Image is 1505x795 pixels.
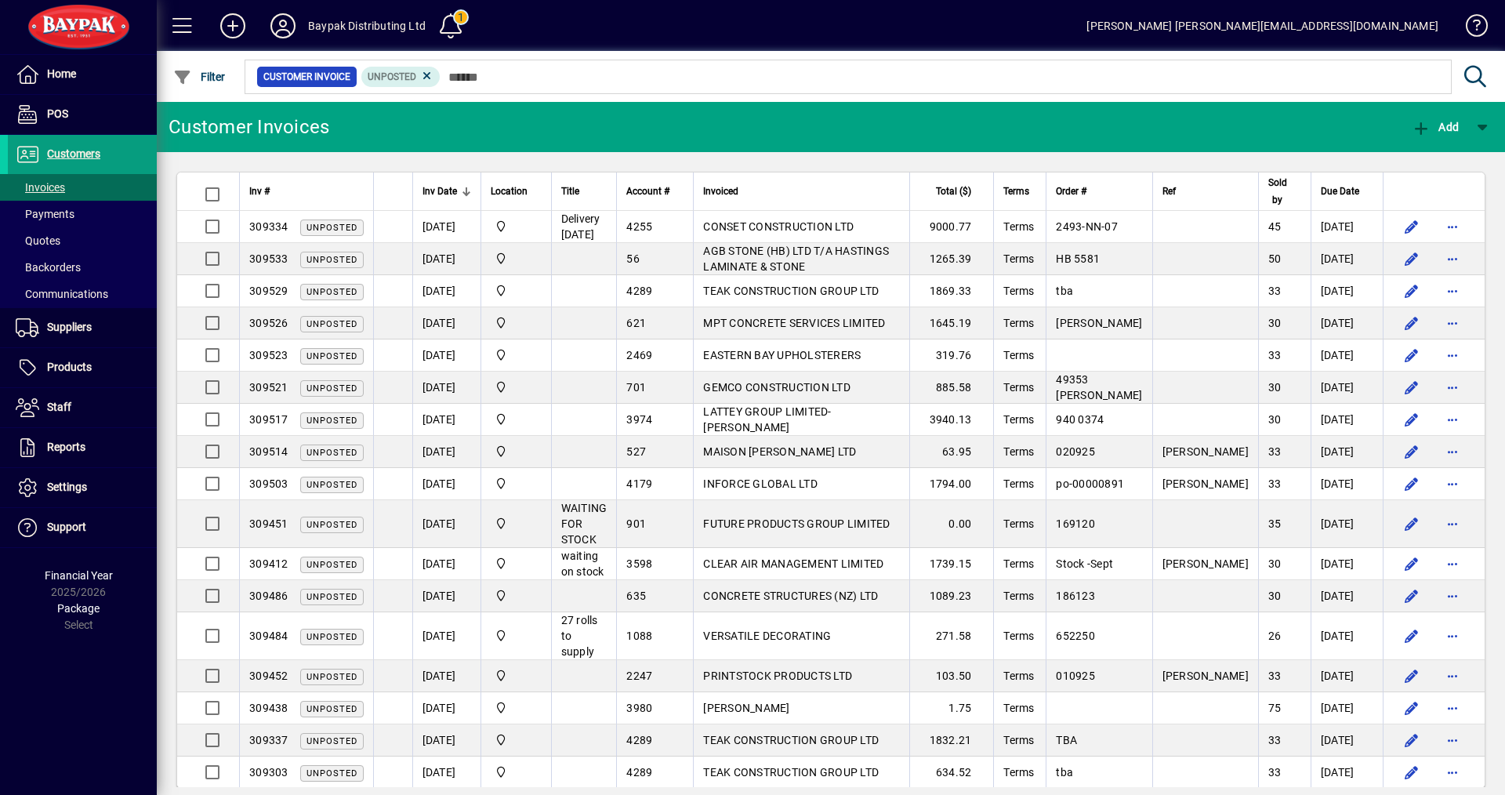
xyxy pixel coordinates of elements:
td: [DATE] [412,724,481,757]
span: Unposted [306,560,357,570]
span: Terms [1003,590,1034,602]
span: 169120 [1056,517,1095,530]
span: Unposted [306,255,357,265]
span: 309533 [249,252,288,265]
span: Terms [1003,670,1034,682]
span: 49353 [PERSON_NAME] [1056,373,1142,401]
div: [PERSON_NAME] [PERSON_NAME][EMAIL_ADDRESS][DOMAIN_NAME] [1086,13,1438,38]
a: Home [8,55,157,94]
span: 309337 [249,734,288,746]
span: 309517 [249,413,288,426]
button: Edit [1399,310,1424,336]
span: 56 [626,252,640,265]
span: Baypak - Onekawa [491,379,542,396]
span: Terms [1003,477,1034,490]
button: More options [1440,663,1465,688]
button: More options [1440,695,1465,721]
span: Baypak - Onekawa [491,347,542,364]
span: Terms [1003,557,1034,570]
span: Unposted [306,223,357,233]
span: Total ($) [936,183,971,200]
span: TEAK CONSTRUCTION GROUP LTD [703,766,879,779]
td: [DATE] [412,757,481,788]
span: Baypak - Onekawa [491,411,542,428]
button: More options [1440,310,1465,336]
td: [DATE] [412,404,481,436]
td: [DATE] [412,660,481,692]
span: 309412 [249,557,288,570]
span: 621 [626,317,646,329]
span: Terms [1003,252,1034,265]
span: [PERSON_NAME] [1162,445,1249,458]
td: [DATE] [1311,243,1383,275]
div: Ref [1162,183,1249,200]
div: Sold by [1268,174,1301,209]
td: [DATE] [1311,757,1383,788]
span: 33 [1268,766,1282,779]
span: Terms [1003,766,1034,779]
span: 30 [1268,413,1282,426]
span: Unposted [306,383,357,394]
a: Settings [8,468,157,507]
span: Ref [1162,183,1176,200]
td: [DATE] [1311,468,1383,500]
span: Terms [1003,183,1029,200]
span: [PERSON_NAME] [1162,557,1249,570]
td: [DATE] [412,307,481,339]
span: 4179 [626,477,652,490]
span: 30 [1268,557,1282,570]
div: Total ($) [919,183,986,200]
span: [PERSON_NAME] [1162,477,1249,490]
td: [DATE] [412,243,481,275]
td: [DATE] [1311,275,1383,307]
span: 33 [1268,477,1282,490]
span: 33 [1268,349,1282,361]
button: Edit [1399,583,1424,608]
a: POS [8,95,157,134]
span: 309514 [249,445,288,458]
span: 652250 [1056,630,1095,642]
span: po-00000891 [1056,477,1124,490]
span: 1088 [626,630,652,642]
td: [DATE] [412,548,481,580]
span: Backorders [16,261,81,274]
td: [DATE] [1311,372,1383,404]
td: 1832.21 [909,724,994,757]
td: [DATE] [412,500,481,548]
span: LATTEY GROUP LIMITED-[PERSON_NAME] [703,405,831,434]
span: 020925 [1056,445,1095,458]
span: Invoiced [703,183,738,200]
span: MPT CONCRETE SERVICES LIMITED [703,317,885,329]
td: [DATE] [1311,660,1383,692]
td: 3940.13 [909,404,994,436]
button: More options [1440,246,1465,271]
td: [DATE] [412,275,481,307]
span: 27 rolls to supply [561,614,598,658]
span: 527 [626,445,646,458]
span: HB 5581 [1056,252,1100,265]
span: Unposted [306,416,357,426]
span: 2469 [626,349,652,361]
span: [PERSON_NAME] [1162,670,1249,682]
span: Account # [626,183,669,200]
a: Backorders [8,254,157,281]
td: 319.76 [909,339,994,372]
span: 309438 [249,702,288,714]
td: [DATE] [1311,436,1383,468]
span: Home [47,67,76,80]
span: Baypak - Onekawa [491,218,542,235]
td: 1.75 [909,692,994,724]
span: Unposted [306,351,357,361]
span: FUTURE PRODUCTS GROUP LIMITED [703,517,890,530]
span: Settings [47,481,87,493]
button: Edit [1399,407,1424,432]
span: tba [1056,285,1073,297]
span: Sold by [1268,174,1287,209]
td: [DATE] [1311,211,1383,243]
td: 63.95 [909,436,994,468]
span: CONCRETE STRUCTURES (NZ) LTD [703,590,878,602]
span: Due Date [1321,183,1359,200]
td: [DATE] [412,211,481,243]
span: 186123 [1056,590,1095,602]
button: More options [1440,623,1465,648]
